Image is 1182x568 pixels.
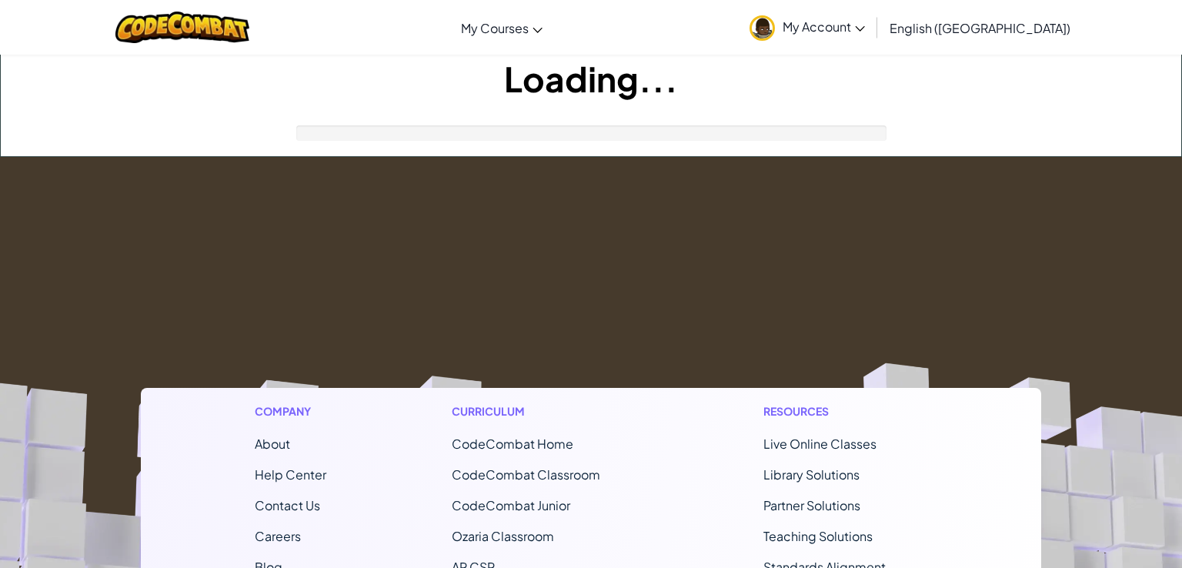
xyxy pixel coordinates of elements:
a: My Courses [453,7,550,48]
a: Teaching Solutions [763,528,873,544]
a: Careers [255,528,301,544]
a: Ozaria Classroom [452,528,554,544]
a: Library Solutions [763,466,860,483]
span: My Account [783,18,865,35]
h1: Resources [763,403,927,419]
h1: Company [255,403,326,419]
a: Live Online Classes [763,436,876,452]
a: English ([GEOGRAPHIC_DATA]) [882,7,1078,48]
h1: Curriculum [452,403,638,419]
a: CodeCombat Classroom [452,466,600,483]
span: English ([GEOGRAPHIC_DATA]) [890,20,1070,36]
a: Partner Solutions [763,497,860,513]
span: CodeCombat Home [452,436,573,452]
span: My Courses [461,20,529,36]
a: My Account [742,3,873,52]
span: Contact Us [255,497,320,513]
h1: Loading... [1,55,1181,102]
a: Help Center [255,466,326,483]
a: CodeCombat Junior [452,497,570,513]
a: About [255,436,290,452]
img: CodeCombat logo [115,12,250,43]
img: avatar [750,15,775,41]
